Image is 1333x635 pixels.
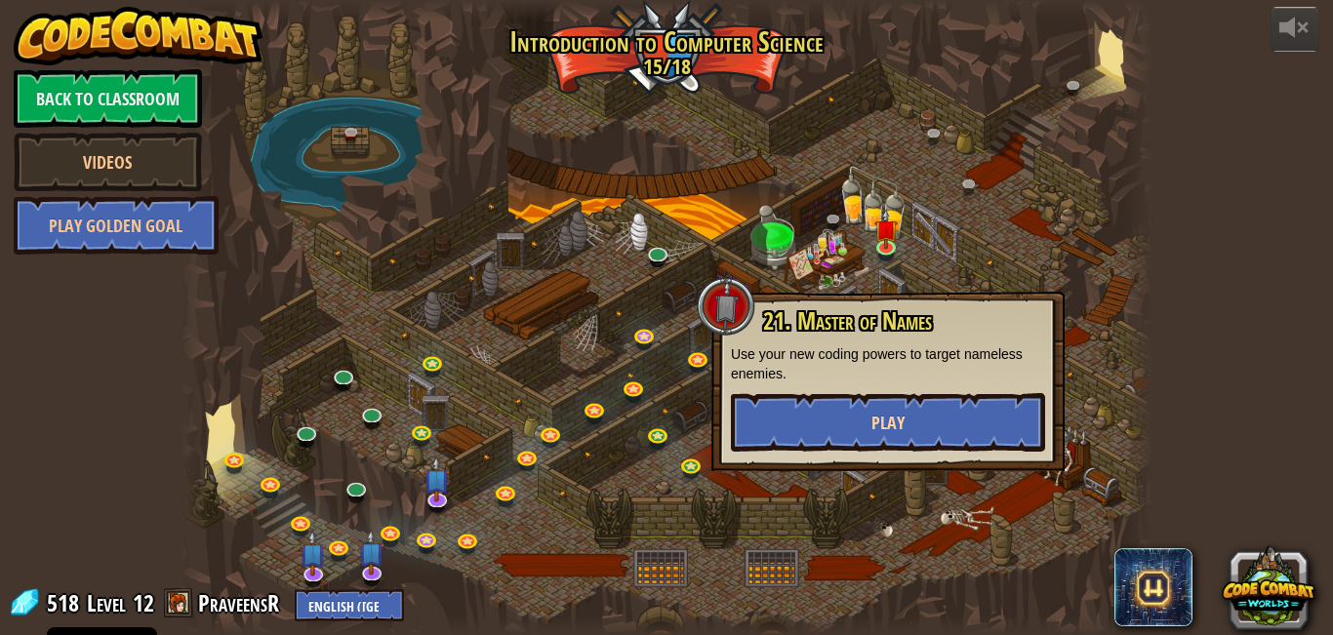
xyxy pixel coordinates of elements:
img: level-banner-unstarted-subscriber.png [424,456,451,502]
img: level-banner-unstarted-subscriber.png [359,529,385,575]
button: Play [731,393,1045,452]
p: Use your new coding powers to target nameless enemies. [731,344,1045,383]
img: level-banner-unstarted.png [874,210,898,250]
button: Adjust volume [1271,7,1319,53]
a: Back to Classroom [14,69,202,128]
span: 21. Master of Names [763,304,932,337]
span: 518 [47,587,85,618]
a: PraveensR [198,587,285,618]
span: Level [87,587,126,619]
img: CodeCombat - Learn how to code by playing a game [14,7,263,65]
span: 12 [133,587,154,618]
span: Play [871,411,905,435]
a: Videos [14,133,202,191]
a: Play Golden Goal [14,196,219,255]
img: level-banner-unstarted-subscriber.png [301,530,327,575]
